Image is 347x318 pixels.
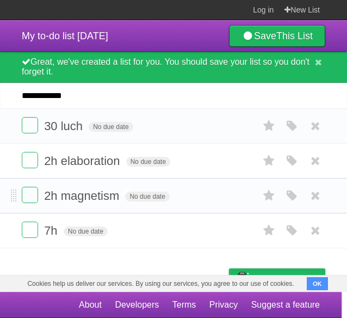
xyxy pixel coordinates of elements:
[209,295,238,315] a: Privacy
[229,268,325,289] a: Buy me a coffee
[229,25,325,47] a: SaveThis List
[259,152,280,170] label: Star task
[125,192,169,201] span: No due date
[79,295,102,315] a: About
[44,224,60,237] span: 7h
[64,227,108,236] span: No due date
[234,269,249,288] img: Buy me a coffee
[16,276,305,292] span: Cookies help us deliver our services. By using our services, you agree to our use of cookies.
[252,269,320,288] span: Buy me a coffee
[22,152,38,168] label: Done
[44,189,122,203] span: 2h magnetism
[259,222,280,240] label: Star task
[251,295,320,315] a: Suggest a feature
[126,157,170,167] span: No due date
[276,30,313,41] b: This List
[172,295,196,315] a: Terms
[259,117,280,135] label: Star task
[22,222,38,238] label: Done
[115,295,159,315] a: Developers
[22,187,38,203] label: Done
[307,277,328,290] button: OK
[22,117,38,133] label: Done
[44,154,122,168] span: 2h elaboration
[22,30,108,41] span: My to-do list [DATE]
[44,119,85,133] span: 30 luch
[89,122,133,132] span: No due date
[259,187,280,205] label: Star task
